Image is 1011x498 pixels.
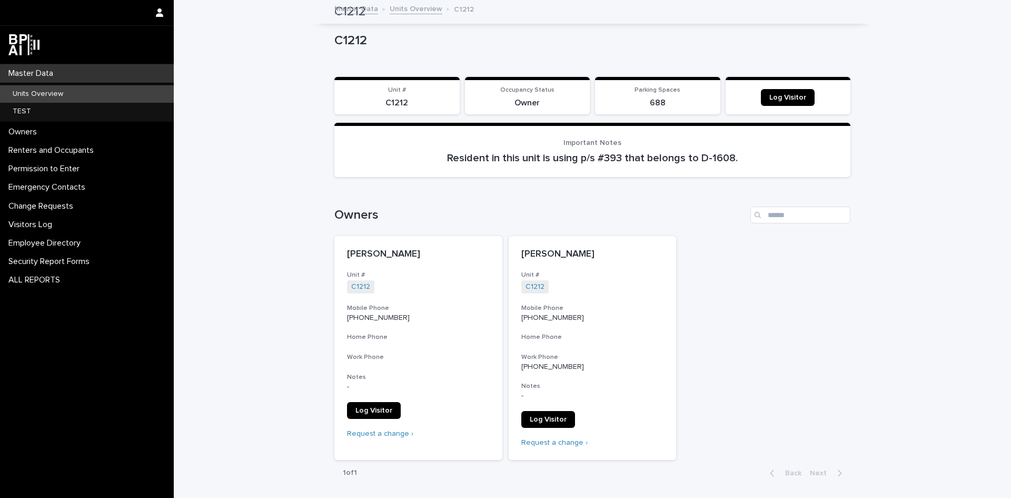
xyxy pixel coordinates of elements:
[761,468,806,478] button: Back
[347,152,838,164] p: Resident in this unit is using p/s #393 that belongs to D-1608.
[4,145,102,155] p: Renters and Occupants
[351,282,370,291] a: C1212
[355,407,392,414] span: Log Visitor
[347,353,490,362] h3: Work Phone
[334,2,378,14] a: Master Data
[806,468,850,478] button: Next
[4,275,68,285] p: ALL REPORTS
[4,201,82,211] p: Change Requests
[347,333,490,341] h3: Home Phone
[509,236,677,460] a: [PERSON_NAME]Unit #C1212 Mobile Phone[PHONE_NUMBER]Home PhoneWork Phone[PHONE_NUMBER]Notes-Log Vi...
[4,127,45,137] p: Owners
[347,430,413,437] a: Request a change ›
[563,139,621,147] span: Important Notes
[4,90,72,99] p: Units Overview
[769,94,806,101] span: Log Visitor
[526,282,544,291] a: C1212
[390,2,442,14] a: Units Overview
[334,33,846,48] p: C1212
[521,392,664,401] p: -
[347,314,410,321] a: [PHONE_NUMBER]
[341,98,453,108] p: C1212
[521,353,664,362] h3: Work Phone
[4,182,94,192] p: Emergency Contacts
[635,87,680,93] span: Parking Spaces
[500,87,554,93] span: Occupancy Status
[347,304,490,313] h3: Mobile Phone
[4,69,62,79] p: Master Data
[4,164,88,174] p: Permission to Enter
[521,271,664,279] h3: Unit #
[521,249,664,260] p: [PERSON_NAME]
[521,411,575,428] a: Log Visitor
[521,304,664,313] h3: Mobile Phone
[810,470,833,477] span: Next
[334,460,365,486] p: 1 of 1
[347,373,490,382] h3: Notes
[4,107,39,116] p: TEST
[471,98,584,108] p: Owner
[521,333,664,341] h3: Home Phone
[4,257,98,267] p: Security Report Forms
[4,220,61,230] p: Visitors Log
[454,3,474,14] p: C1212
[530,416,567,423] span: Log Visitor
[750,207,850,223] input: Search
[521,439,588,446] a: Request a change ›
[347,249,490,260] p: [PERSON_NAME]
[388,87,406,93] span: Unit #
[521,363,584,370] a: [PHONE_NUMBER]
[8,34,39,55] img: dwgmcNfxSF6WIOOXiGgu
[347,383,490,392] p: -
[4,238,89,248] p: Employee Directory
[347,271,490,279] h3: Unit #
[779,470,801,477] span: Back
[761,89,815,106] a: Log Visitor
[521,382,664,390] h3: Notes
[334,236,502,460] a: [PERSON_NAME]Unit #C1212 Mobile Phone[PHONE_NUMBER]Home PhoneWork PhoneNotes-Log VisitorRequest a...
[334,208,746,223] h1: Owners
[347,402,401,419] a: Log Visitor
[601,98,714,108] p: 688
[521,314,584,321] a: [PHONE_NUMBER]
